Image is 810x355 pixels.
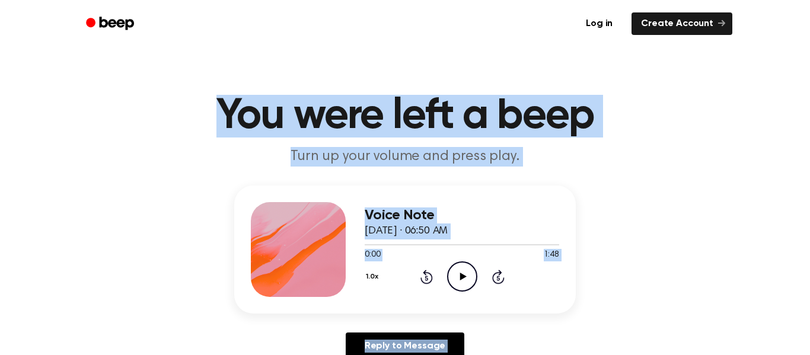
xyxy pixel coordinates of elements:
[78,12,145,36] a: Beep
[101,95,709,137] h1: You were left a beep
[365,267,382,287] button: 1.0x
[574,10,624,37] a: Log in
[365,226,448,236] span: [DATE] · 06:50 AM
[632,12,732,35] a: Create Account
[544,249,559,261] span: 1:48
[177,147,633,167] p: Turn up your volume and press play.
[365,207,559,223] h3: Voice Note
[365,249,380,261] span: 0:00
